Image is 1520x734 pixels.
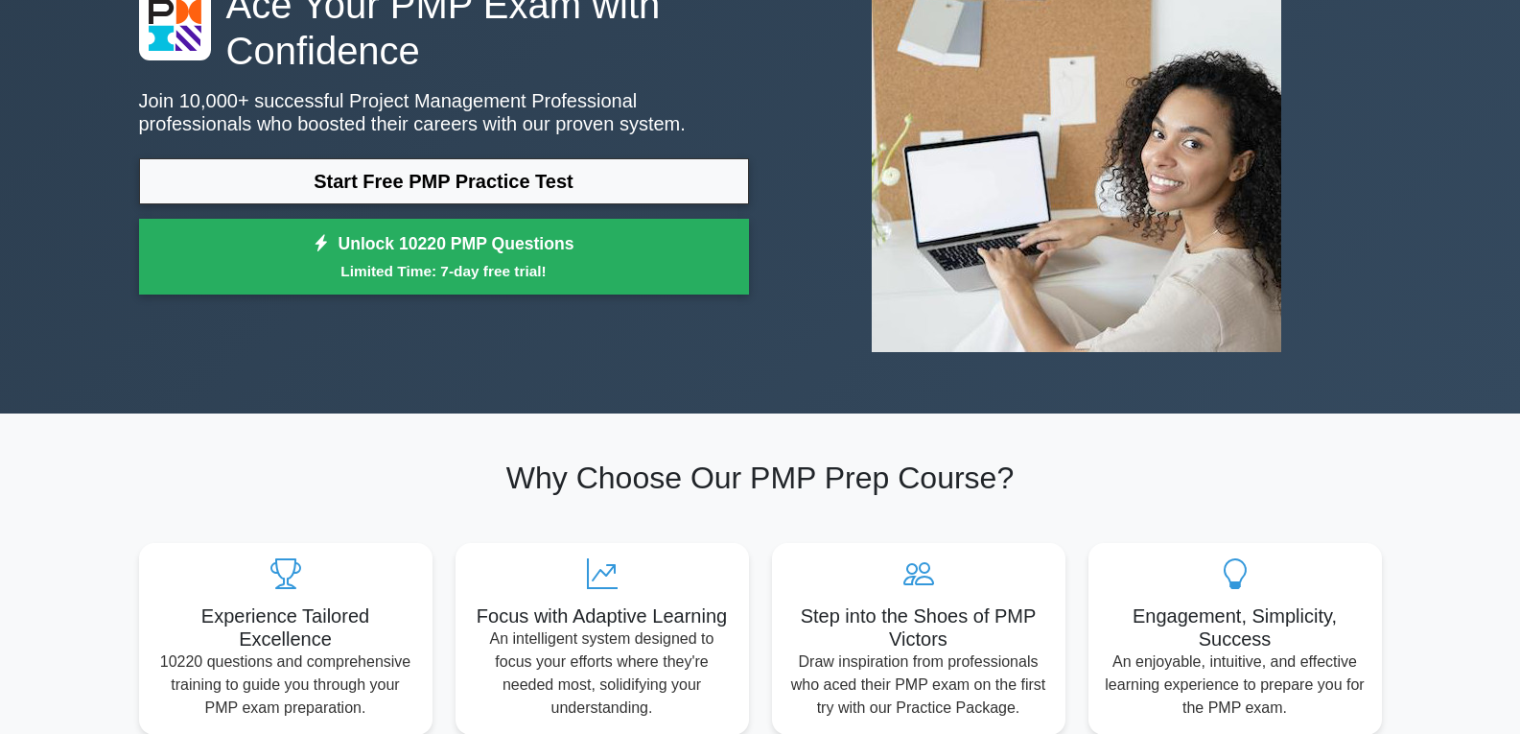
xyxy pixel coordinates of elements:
[1104,651,1367,720] p: An enjoyable, intuitive, and effective learning experience to prepare you for the PMP exam.
[139,89,749,135] p: Join 10,000+ successful Project Management Professional professionals who boosted their careers w...
[154,604,417,651] h5: Experience Tailored Excellence
[787,604,1050,651] h5: Step into the Shoes of PMP Victors
[139,158,749,204] a: Start Free PMP Practice Test
[139,219,749,296] a: Unlock 10220 PMP QuestionsLimited Time: 7-day free trial!
[163,260,725,282] small: Limited Time: 7-day free trial!
[471,604,734,627] h5: Focus with Adaptive Learning
[1104,604,1367,651] h5: Engagement, Simplicity, Success
[471,627,734,720] p: An intelligent system designed to focus your efforts where they're needed most, solidifying your ...
[787,651,1050,720] p: Draw inspiration from professionals who aced their PMP exam on the first try with our Practice Pa...
[154,651,417,720] p: 10220 questions and comprehensive training to guide you through your PMP exam preparation.
[139,460,1382,496] h2: Why Choose Our PMP Prep Course?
